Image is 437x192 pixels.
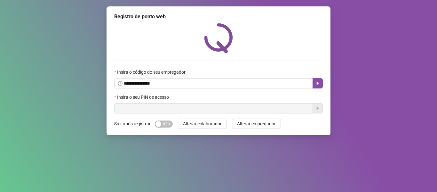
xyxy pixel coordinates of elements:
span: Alterar colaborador [183,120,222,127]
button: Alterar colaborador [178,119,227,129]
label: Insira o seu PIN de acesso [114,94,173,101]
span: info-circle [118,81,123,86]
div: Registro de ponto web [114,13,323,21]
button: Alterar empregador [232,119,281,129]
label: Insira o código do seu empregador [114,69,190,76]
img: QRPoint [204,23,233,53]
span: caret-right [315,81,320,86]
span: Alterar empregador [237,120,276,127]
label: Sair após registrar [114,119,155,129]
